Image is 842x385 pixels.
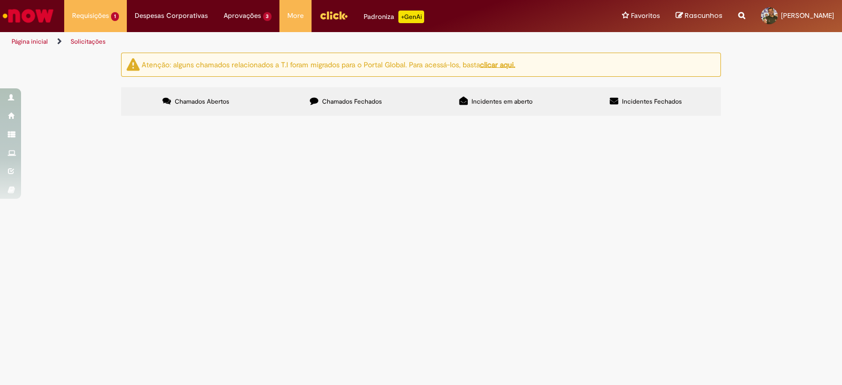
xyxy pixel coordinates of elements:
span: [PERSON_NAME] [781,11,834,20]
span: Chamados Fechados [322,97,382,106]
span: Aprovações [224,11,261,21]
p: +GenAi [398,11,424,23]
img: click_logo_yellow_360x200.png [319,7,348,23]
span: Requisições [72,11,109,21]
span: Chamados Abertos [175,97,229,106]
img: ServiceNow [1,5,55,26]
span: Incidentes Fechados [622,97,682,106]
span: Rascunhos [685,11,723,21]
span: Incidentes em aberto [472,97,533,106]
span: Favoritos [631,11,660,21]
a: Rascunhos [676,11,723,21]
div: Padroniza [364,11,424,23]
span: 1 [111,12,119,21]
a: clicar aqui. [480,59,515,69]
span: More [287,11,304,21]
ul: Trilhas de página [8,32,554,52]
a: Página inicial [12,37,48,46]
ng-bind-html: Atenção: alguns chamados relacionados a T.I foram migrados para o Portal Global. Para acessá-los,... [142,59,515,69]
a: Solicitações [71,37,106,46]
span: 3 [263,12,272,21]
span: Despesas Corporativas [135,11,208,21]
